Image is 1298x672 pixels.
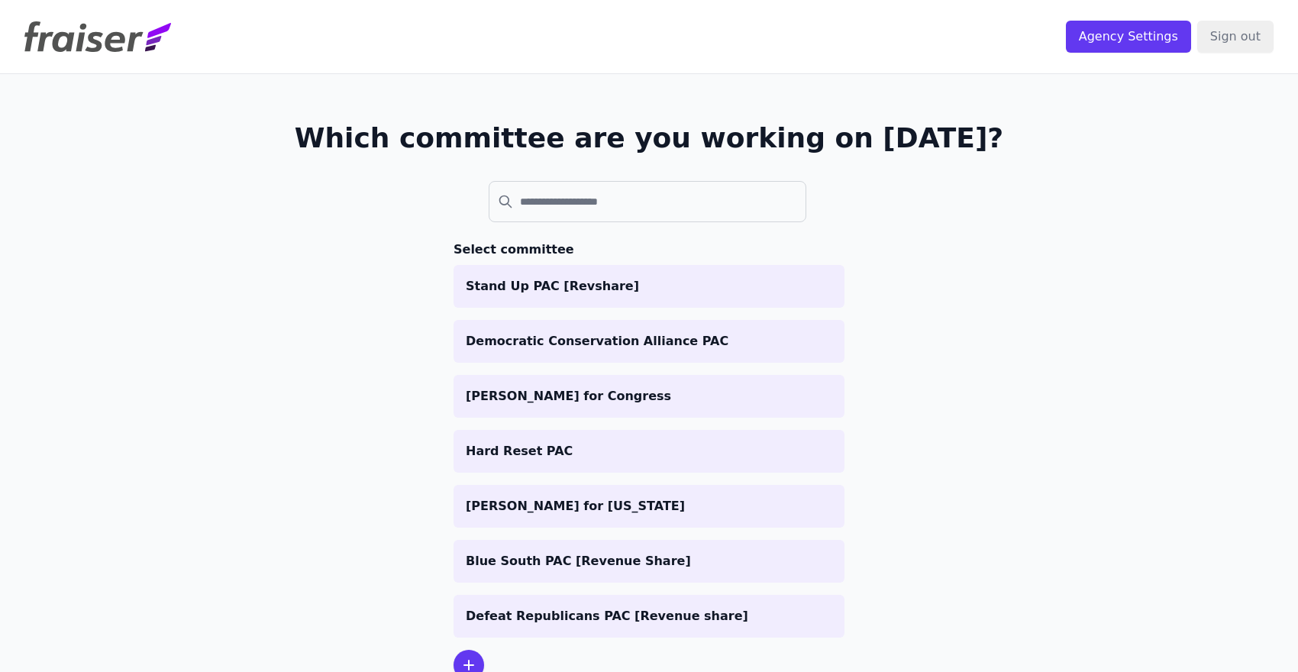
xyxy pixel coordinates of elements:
[466,607,832,625] p: Defeat Republicans PAC [Revenue share]
[454,540,844,583] a: Blue South PAC [Revenue Share]
[454,320,844,363] a: Democratic Conservation Alliance PAC
[466,552,832,570] p: Blue South PAC [Revenue Share]
[466,497,832,515] p: [PERSON_NAME] for [US_STATE]
[454,375,844,418] a: [PERSON_NAME] for Congress
[1197,21,1274,53] input: Sign out
[1066,21,1191,53] input: Agency Settings
[454,430,844,473] a: Hard Reset PAC
[466,442,832,460] p: Hard Reset PAC
[454,595,844,638] a: Defeat Republicans PAC [Revenue share]
[466,277,832,296] p: Stand Up PAC [Revshare]
[24,21,171,52] img: Fraiser Logo
[454,241,844,259] h3: Select committee
[466,387,832,405] p: [PERSON_NAME] for Congress
[295,123,1004,153] h1: Which committee are you working on [DATE]?
[466,332,832,351] p: Democratic Conservation Alliance PAC
[454,265,844,308] a: Stand Up PAC [Revshare]
[454,485,844,528] a: [PERSON_NAME] for [US_STATE]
